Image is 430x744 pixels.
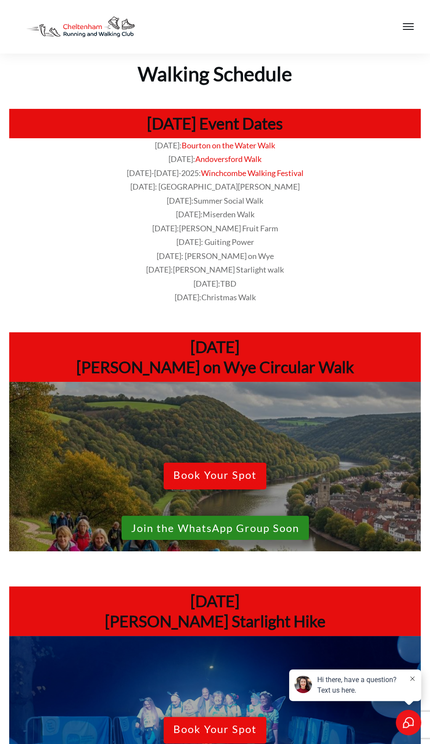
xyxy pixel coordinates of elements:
[201,168,304,178] a: Winchcombe Walking Festival
[203,209,254,219] span: Miserden Walk
[18,9,143,45] img: Decathlon
[152,223,278,233] span: [DATE]:
[167,196,263,205] span: [DATE]:
[195,154,262,164] a: Andoversford Walk
[176,237,254,247] span: [DATE]: Guiting Power
[131,522,299,535] span: Join the WhatsApp Group Soon
[14,337,416,357] h1: [DATE]
[14,357,416,377] h1: [PERSON_NAME] on Wye Circular Walk
[173,469,257,484] span: Book Your Spot
[122,516,309,540] a: Join the WhatsApp Group Soon
[176,209,254,219] span: [DATE]:
[168,154,195,164] span: [DATE]:
[146,265,284,274] span: [DATE]:
[173,723,257,738] span: Book Your Spot
[127,168,201,178] span: [DATE]-[DATE]-2025:
[182,140,275,150] a: Bourton on the Water Walk
[155,140,182,150] span: [DATE]:
[164,717,266,744] a: Book Your Spot
[164,463,266,489] a: Book Your Spot
[130,182,300,191] span: [DATE]: [GEOGRAPHIC_DATA][PERSON_NAME]
[175,292,256,302] span: [DATE]:
[157,251,274,261] span: [DATE]: [PERSON_NAME] on Wye
[5,54,425,87] h1: Walking Schedule
[173,265,284,274] span: [PERSON_NAME] Starlight walk
[14,591,416,611] h1: [DATE]
[14,113,416,134] h1: [DATE] Event Dates
[220,279,236,288] span: TBD
[14,611,416,632] h1: [PERSON_NAME] Starlight Hike
[201,292,256,302] span: Christmas Walk
[179,223,278,233] span: [PERSON_NAME] Fruit Farm
[193,279,236,288] span: [DATE]:
[193,196,263,205] span: Summer Social Walk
